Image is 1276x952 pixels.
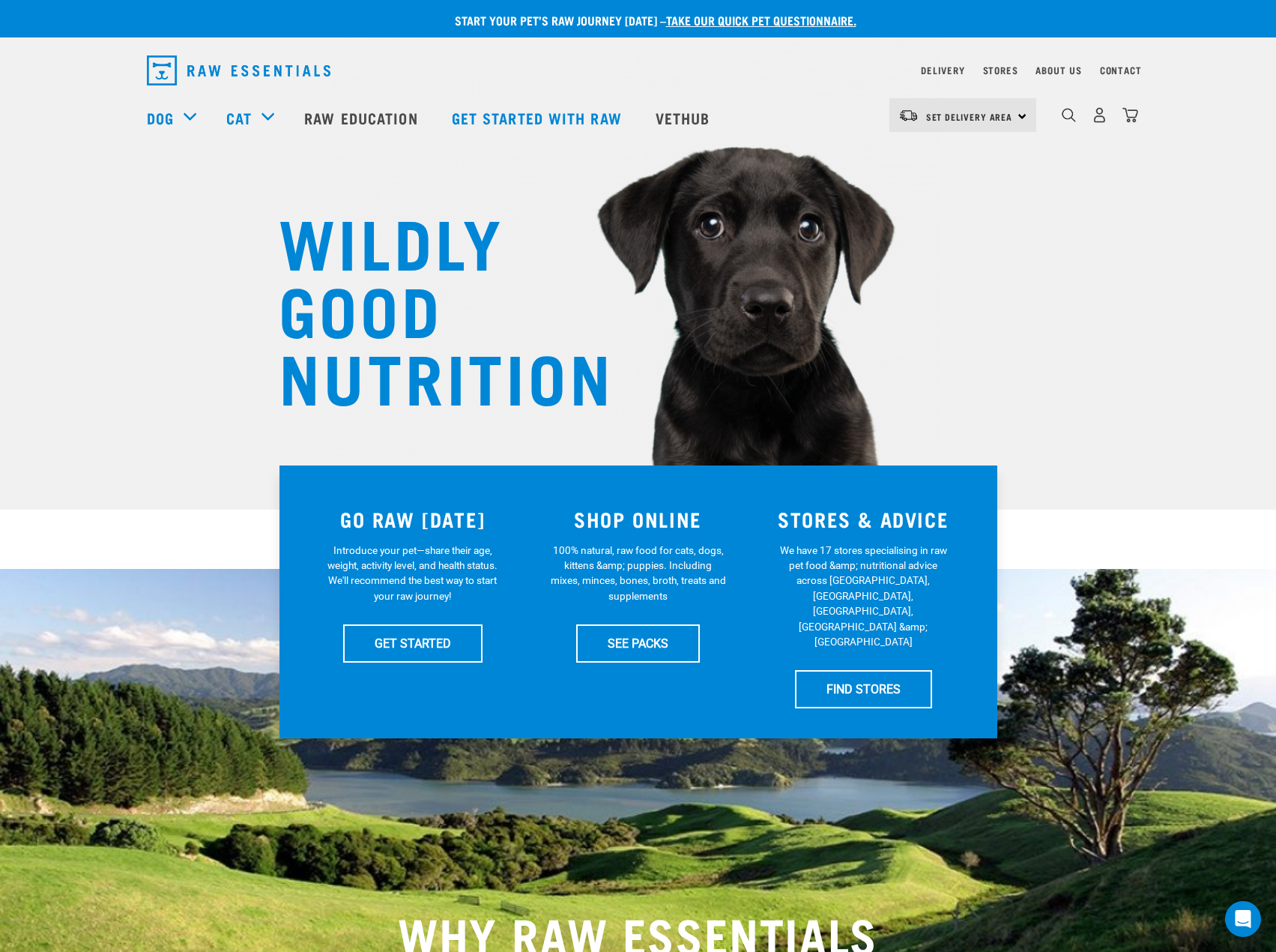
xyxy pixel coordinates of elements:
[147,55,330,85] img: Raw Essentials Logo
[226,106,252,129] a: Cat
[576,624,700,662] a: SEE PACKS
[1100,67,1142,73] a: Contact
[795,670,932,708] a: FIND STORES
[343,624,483,662] a: GET STARTED
[1092,107,1107,123] img: user.png
[666,16,856,23] a: take our quick pet questionnaire.
[279,206,578,409] h1: WILDLY GOOD NUTRITION
[921,67,964,73] a: Delivery
[289,88,436,148] a: Raw Education
[534,507,742,531] h3: SHOP ONLINE
[641,88,729,148] a: Vethub
[1225,901,1261,937] div: Open Intercom Messenger
[898,109,919,122] img: van-moving.png
[1062,108,1076,122] img: home-icon-1@2x.png
[550,543,726,604] p: 100% natural, raw food for cats, dogs, kittens &amp; puppies. Including mixes, minces, bones, bro...
[437,88,641,148] a: Get started with Raw
[309,507,517,531] h3: GO RAW [DATE]
[760,507,967,531] h3: STORES & ADVICE
[983,67,1018,73] a: Stores
[775,543,952,650] p: We have 17 stores specialising in raw pet food &amp; nutritional advice across [GEOGRAPHIC_DATA],...
[324,543,501,604] p: Introduce your pet—share their age, weight, activity level, and health status. We'll recommend th...
[147,106,174,129] a: Dog
[135,49,1142,91] nav: dropdown navigation
[1035,67,1081,73] a: About Us
[926,114,1013,119] span: Set Delivery Area
[1122,107,1138,123] img: home-icon@2x.png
